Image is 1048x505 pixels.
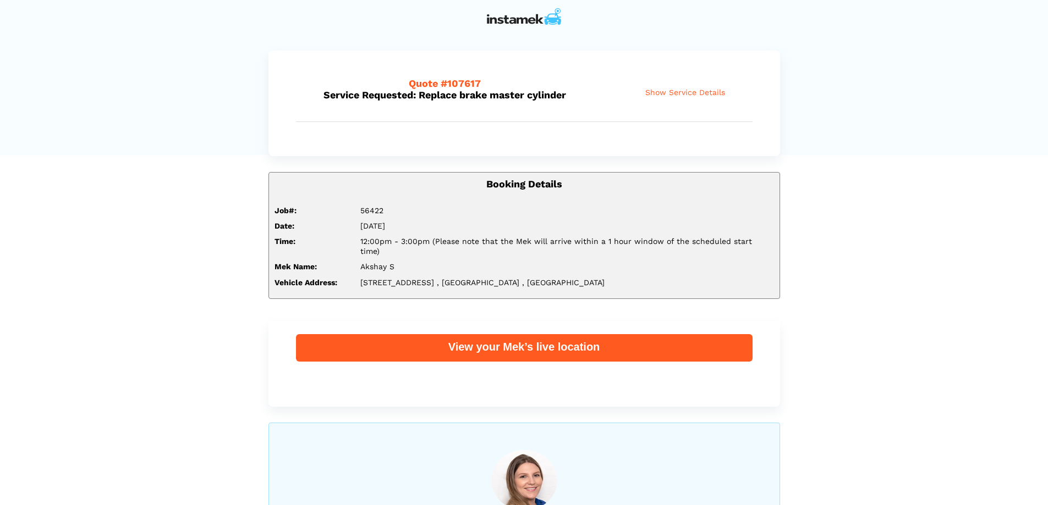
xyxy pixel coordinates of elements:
div: Akshay S [352,262,782,271]
span: Show Service Details [645,88,725,97]
span: Quote #107617 [409,77,481,89]
strong: Time: [275,237,295,246]
strong: Date: [275,221,294,230]
h5: Booking Details [275,178,774,190]
h5: Service Requested: Replace brake master cylinder [323,77,594,101]
div: 12:00pm - 3:00pm (Please note that the Mek will arrive within a 1 hour window of the scheduled st... [352,236,782,256]
span: [STREET_ADDRESS] [360,278,434,287]
strong: Vehicle Address: [275,278,337,287]
div: [DATE] [352,221,782,231]
strong: Job#: [275,206,297,215]
div: 56422 [352,206,782,215]
div: View your Mek’s live location [296,340,753,354]
span: , [GEOGRAPHIC_DATA] [522,278,605,287]
span: , [GEOGRAPHIC_DATA] [437,278,519,287]
strong: Mek Name: [275,262,317,271]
